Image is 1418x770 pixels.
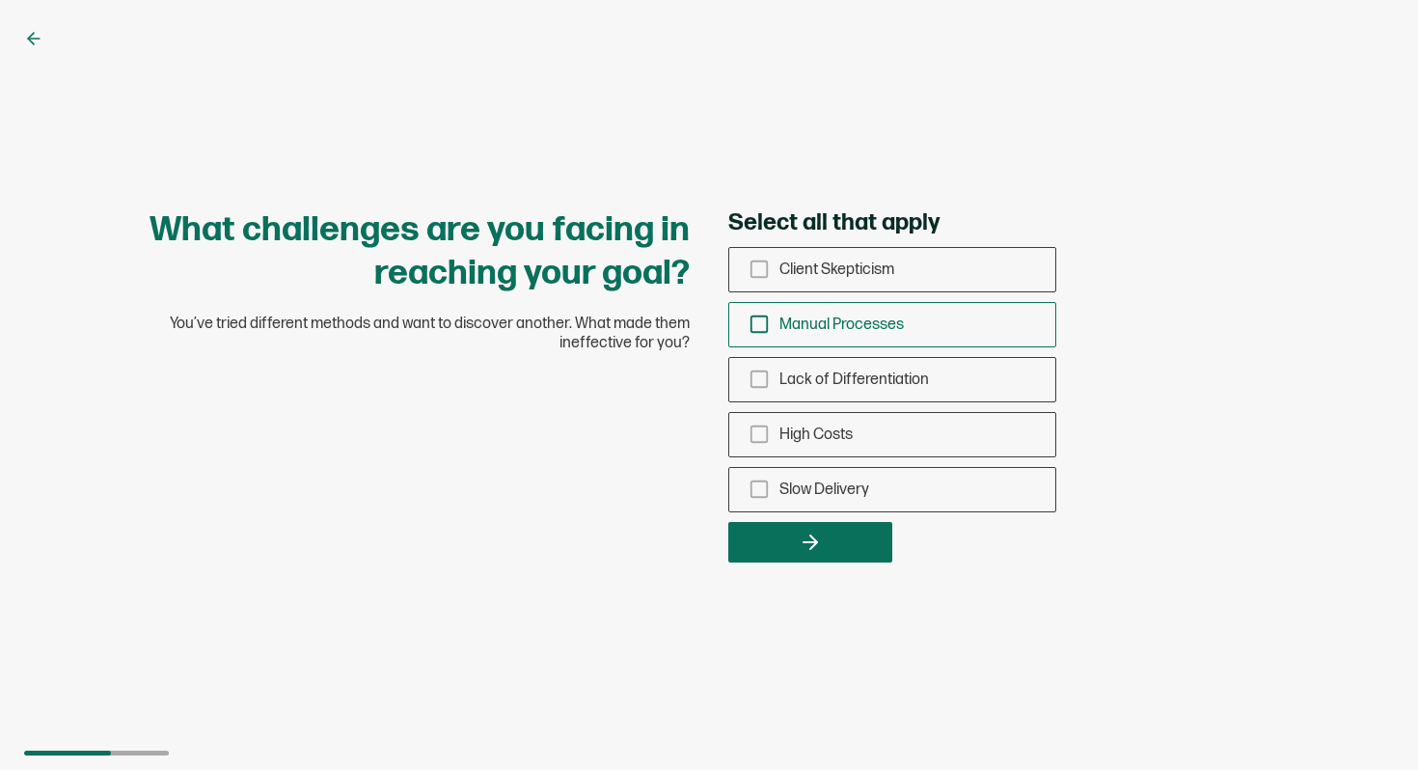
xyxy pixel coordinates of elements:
span: You’ve tried different methods and want to discover another. What made them ineffective for you? [150,315,690,353]
span: Slow Delivery [779,481,869,499]
span: High Costs [779,426,853,444]
span: Select all that apply [728,208,940,237]
h1: What challenges are you facing in reaching your goal? [150,208,690,295]
iframe: Chat Widget [1322,677,1418,770]
span: Lack of Differentiation [779,371,929,389]
div: checkbox-group [728,247,1056,512]
span: Manual Processes [779,316,904,334]
span: Client Skepticism [779,261,894,279]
